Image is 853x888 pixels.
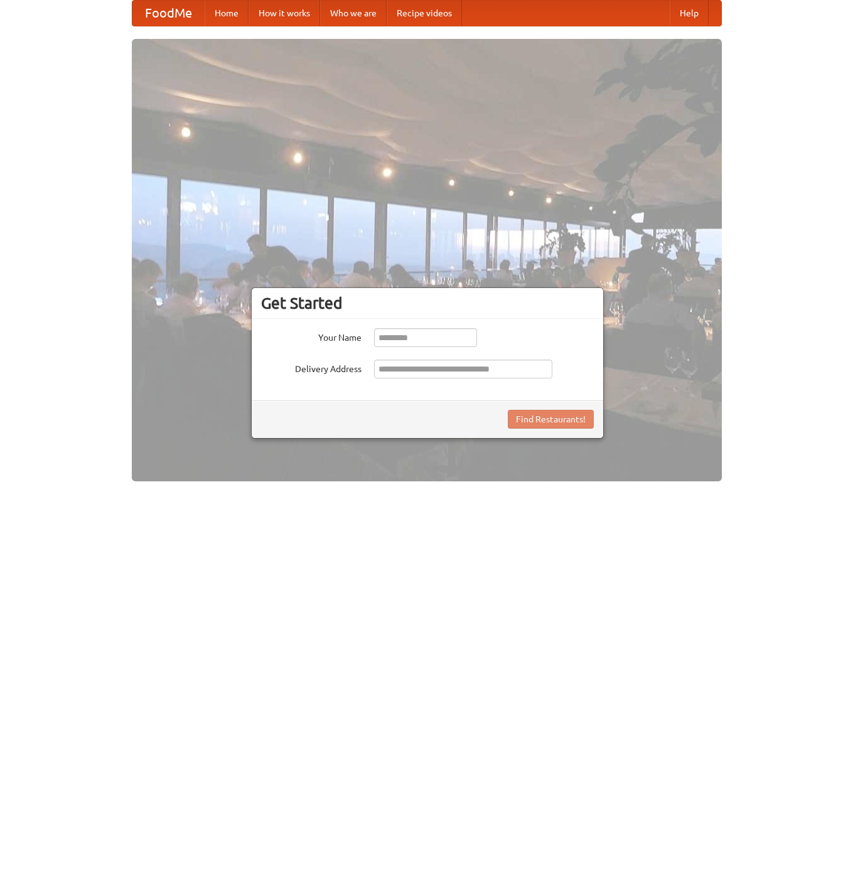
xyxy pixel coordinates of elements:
[261,360,362,375] label: Delivery Address
[261,294,594,313] h3: Get Started
[387,1,462,26] a: Recipe videos
[670,1,709,26] a: Help
[508,410,594,429] button: Find Restaurants!
[261,328,362,344] label: Your Name
[132,1,205,26] a: FoodMe
[205,1,249,26] a: Home
[249,1,320,26] a: How it works
[320,1,387,26] a: Who we are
